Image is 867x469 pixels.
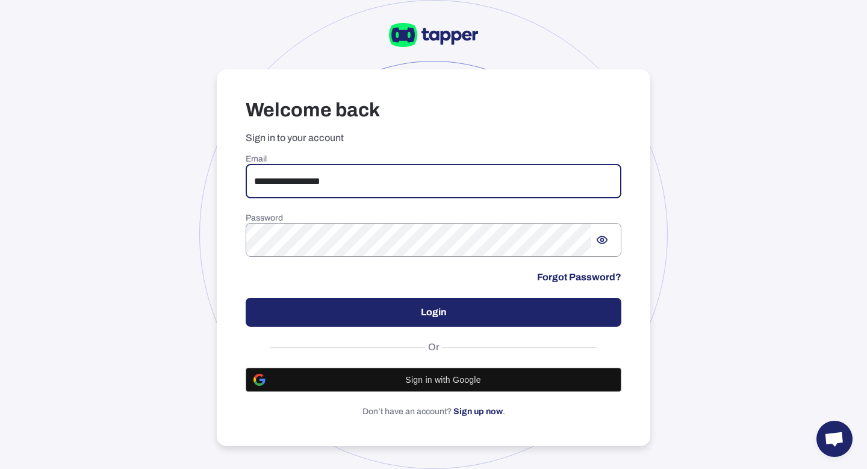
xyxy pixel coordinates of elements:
h6: Email [246,154,621,165]
span: Sign in with Google [273,375,614,385]
button: Login [246,298,621,327]
a: Open chat [816,421,853,457]
h6: Password [246,213,621,224]
button: Show password [591,229,613,251]
p: Sign in to your account [246,132,621,144]
p: Don’t have an account? . [246,406,621,417]
h3: Welcome back [246,98,621,122]
span: Or [425,341,443,353]
a: Sign up now [453,407,503,416]
a: Forgot Password? [537,271,621,283]
button: Sign in with Google [246,368,621,392]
